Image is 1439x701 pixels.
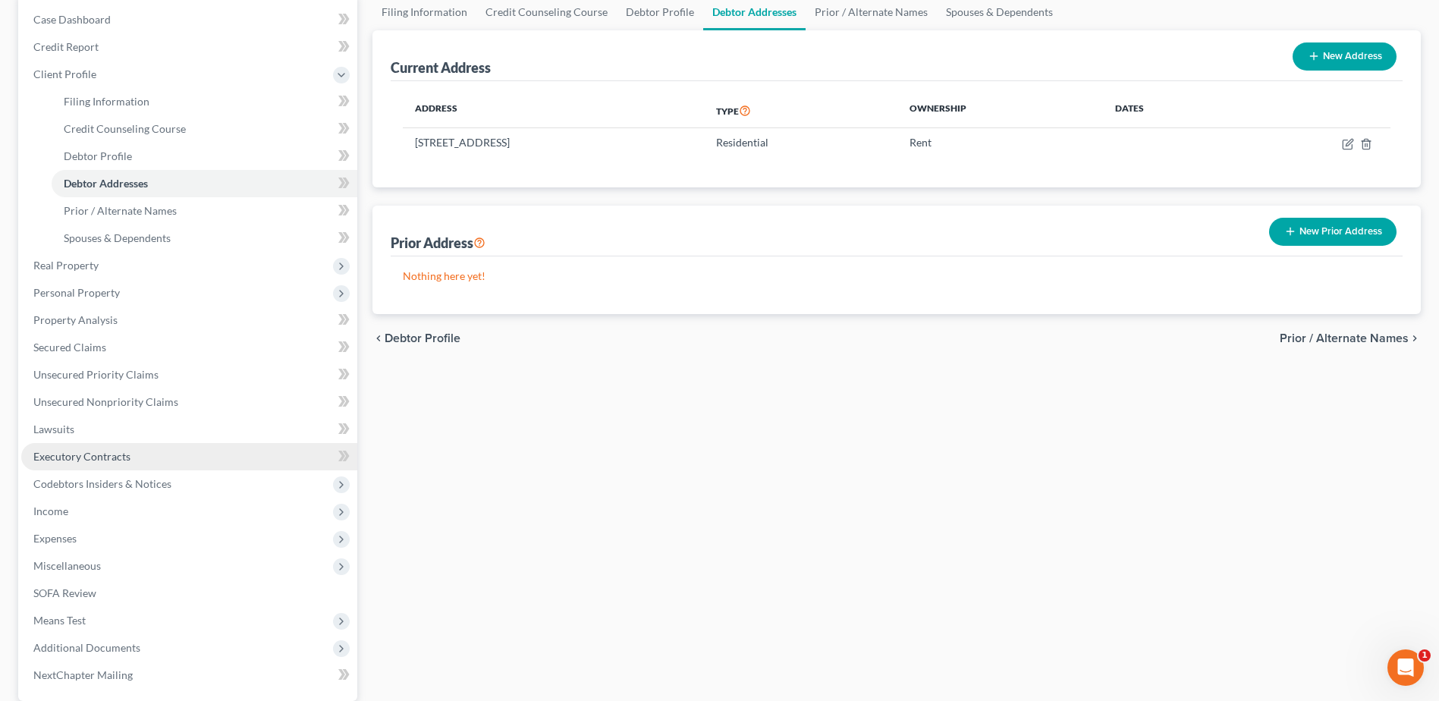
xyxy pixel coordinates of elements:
[64,231,171,244] span: Spouses & Dependents
[21,306,357,334] a: Property Analysis
[1409,332,1421,344] i: chevron_right
[403,269,1390,284] p: Nothing here yet!
[897,128,1102,157] td: Rent
[21,662,357,689] a: NextChapter Mailing
[33,668,133,681] span: NextChapter Mailing
[52,115,357,143] a: Credit Counseling Course
[33,559,101,572] span: Miscellaneous
[21,443,357,470] a: Executory Contracts
[21,416,357,443] a: Lawsuits
[52,170,357,197] a: Debtor Addresses
[21,33,357,61] a: Credit Report
[1280,332,1409,344] span: Prior / Alternate Names
[52,225,357,252] a: Spouses & Dependents
[1269,218,1397,246] button: New Prior Address
[33,368,159,381] span: Unsecured Priority Claims
[52,88,357,115] a: Filing Information
[52,197,357,225] a: Prior / Alternate Names
[704,128,897,157] td: Residential
[33,614,86,627] span: Means Test
[33,505,68,517] span: Income
[64,122,186,135] span: Credit Counseling Course
[64,95,149,108] span: Filing Information
[33,586,96,599] span: SOFA Review
[64,149,132,162] span: Debtor Profile
[391,234,485,252] div: Prior Address
[403,93,704,128] th: Address
[403,128,704,157] td: [STREET_ADDRESS]
[33,259,99,272] span: Real Property
[21,580,357,607] a: SOFA Review
[21,361,357,388] a: Unsecured Priority Claims
[33,13,111,26] span: Case Dashboard
[33,532,77,545] span: Expenses
[33,423,74,435] span: Lawsuits
[372,332,460,344] button: chevron_left Debtor Profile
[385,332,460,344] span: Debtor Profile
[372,332,385,344] i: chevron_left
[704,93,897,128] th: Type
[52,143,357,170] a: Debtor Profile
[1419,649,1431,662] span: 1
[1103,93,1237,128] th: Dates
[33,68,96,80] span: Client Profile
[897,93,1102,128] th: Ownership
[33,40,99,53] span: Credit Report
[64,204,177,217] span: Prior / Alternate Names
[1280,332,1421,344] button: Prior / Alternate Names chevron_right
[391,58,491,77] div: Current Address
[33,395,178,408] span: Unsecured Nonpriority Claims
[33,641,140,654] span: Additional Documents
[21,6,357,33] a: Case Dashboard
[33,341,106,354] span: Secured Claims
[64,177,148,190] span: Debtor Addresses
[21,388,357,416] a: Unsecured Nonpriority Claims
[21,334,357,361] a: Secured Claims
[33,286,120,299] span: Personal Property
[1293,42,1397,71] button: New Address
[33,313,118,326] span: Property Analysis
[1387,649,1424,686] iframe: Intercom live chat
[33,450,130,463] span: Executory Contracts
[33,477,171,490] span: Codebtors Insiders & Notices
